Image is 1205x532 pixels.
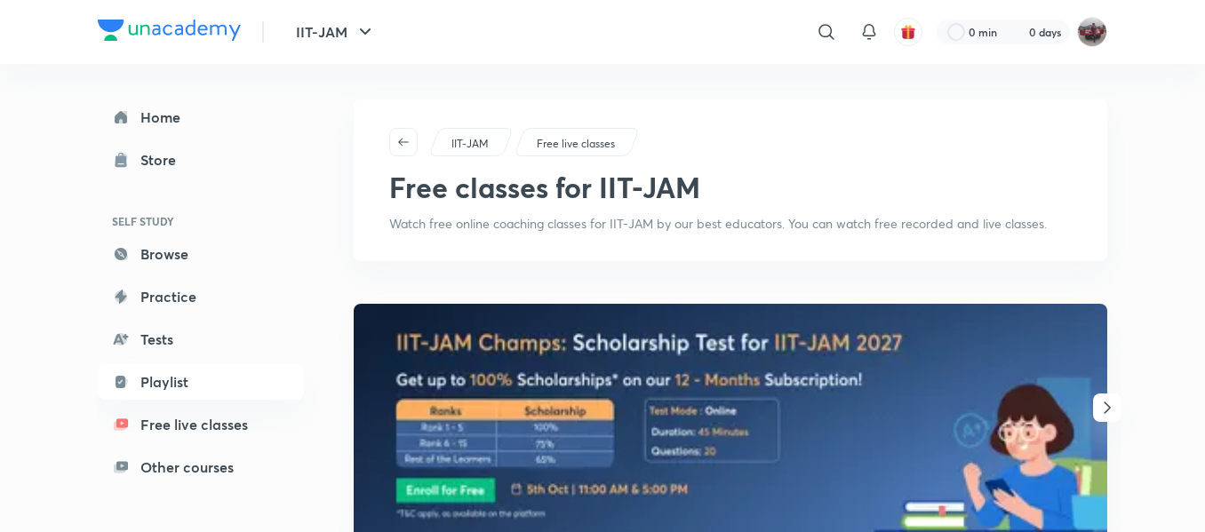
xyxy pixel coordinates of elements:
img: amirhussain Hussain [1077,17,1107,47]
a: Other courses [98,449,304,485]
a: Company Logo [98,20,241,45]
button: avatar [894,18,922,46]
img: avatar [900,24,916,40]
p: IIT-JAM [451,136,489,152]
p: Watch free online coaching classes for IIT-JAM by our best educators. You can watch free recorded... [389,215,1047,233]
a: Free live classes [98,407,304,442]
h1: Free classes for IIT-JAM [389,171,700,204]
a: Playlist [98,364,304,400]
a: Tests [98,322,304,357]
a: Home [98,99,304,135]
h6: SELF STUDY [98,206,304,236]
div: Store [140,149,187,171]
img: streak [1008,23,1025,41]
a: Store [98,142,304,178]
a: IIT-JAM [449,136,492,152]
a: Practice [98,279,304,314]
img: Company Logo [98,20,241,41]
a: Browse [98,236,304,272]
button: IIT-JAM [285,14,387,50]
p: Free live classes [537,136,615,152]
a: Free live classes [534,136,618,152]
